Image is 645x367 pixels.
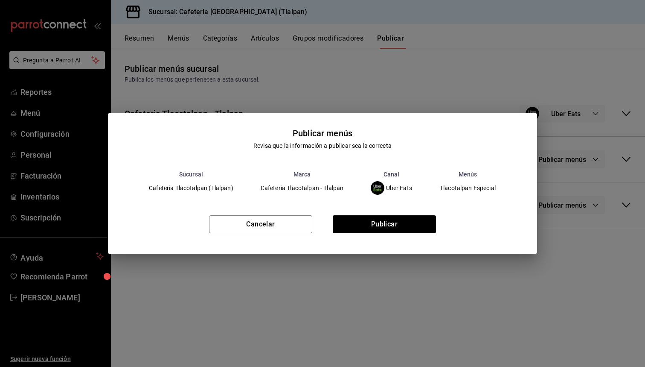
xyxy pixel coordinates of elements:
[333,215,436,233] button: Publicar
[247,178,357,198] td: Cafeteria Tlacotalpan - Tlalpan
[371,181,412,195] div: Uber Eats
[440,185,496,191] span: Tlacotalpan Especial
[426,171,510,178] th: Menús
[209,215,312,233] button: Cancelar
[357,171,426,178] th: Canal
[293,127,352,140] div: Publicar menús
[253,141,392,150] div: Revisa que la información a publicar sea la correcta
[135,171,247,178] th: Sucursal
[135,178,247,198] td: Cafeteria Tlacotalpan (Tlalpan)
[247,171,357,178] th: Marca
